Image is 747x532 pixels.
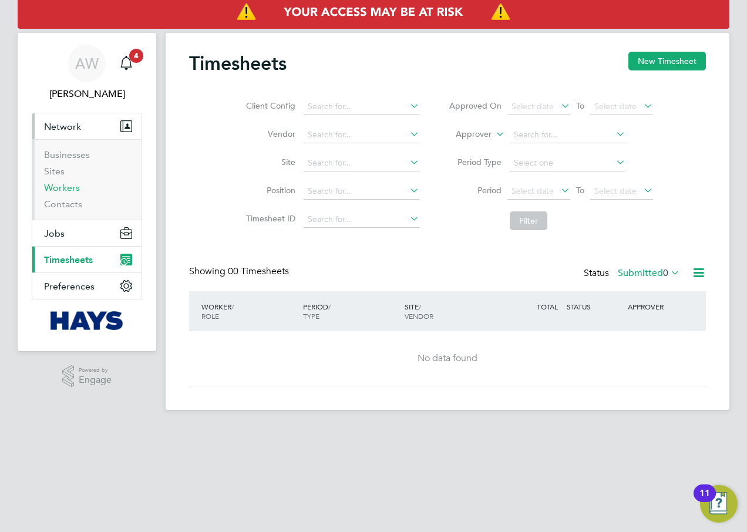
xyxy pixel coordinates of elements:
button: New Timesheet [628,52,706,70]
label: Approved On [449,100,502,111]
a: Contacts [44,198,82,210]
a: Go to home page [32,311,142,330]
input: Search for... [510,127,625,143]
div: STATUS [564,296,625,317]
a: AW[PERSON_NAME] [32,45,142,101]
div: No data found [201,352,694,365]
span: Powered by [79,365,112,375]
span: Select date [594,101,637,112]
span: / [231,302,234,311]
label: Approver [439,129,492,140]
button: Timesheets [32,247,142,272]
div: PERIOD [300,296,402,326]
div: Network [32,139,142,220]
span: Timesheets [44,254,93,265]
span: 0 [663,267,668,279]
div: WORKER [198,296,300,326]
span: Jobs [44,228,65,239]
a: Workers [44,182,80,193]
div: 11 [699,493,710,509]
label: Position [243,185,295,196]
input: Search for... [304,99,419,115]
span: Network [44,121,81,132]
a: Sites [44,166,65,177]
span: / [419,302,421,311]
nav: Main navigation [18,33,156,351]
button: Preferences [32,273,142,299]
div: SITE [402,296,503,326]
label: Timesheet ID [243,213,295,224]
input: Search for... [304,127,419,143]
span: TOTAL [537,302,558,311]
label: Period [449,185,502,196]
button: Network [32,113,142,139]
input: Select one [510,155,625,171]
span: / [328,302,331,311]
span: 4 [129,49,143,63]
div: Showing [189,265,291,278]
input: Search for... [304,183,419,200]
input: Search for... [304,211,419,228]
span: To [573,183,588,198]
span: Select date [512,186,554,196]
span: 00 Timesheets [228,265,289,277]
span: Select date [594,186,637,196]
label: Site [243,157,295,167]
div: APPROVER [625,296,686,317]
span: AW [75,56,99,71]
span: Select date [512,101,554,112]
span: Alan Watts [32,87,142,101]
button: Jobs [32,220,142,246]
a: Powered byEngage [62,365,112,388]
label: Client Config [243,100,295,111]
a: Businesses [44,149,90,160]
span: Preferences [44,281,95,292]
input: Search for... [304,155,419,171]
span: ROLE [201,311,219,321]
button: Open Resource Center, 11 new notifications [700,485,738,523]
span: TYPE [303,311,319,321]
button: Filter [510,211,547,230]
span: To [573,98,588,113]
label: Period Type [449,157,502,167]
label: Vendor [243,129,295,139]
div: Status [584,265,682,282]
img: hays-logo-retina.png [51,311,124,330]
span: Engage [79,375,112,385]
label: Submitted [618,267,680,279]
a: 4 [115,45,138,82]
h2: Timesheets [189,52,287,75]
span: VENDOR [405,311,433,321]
